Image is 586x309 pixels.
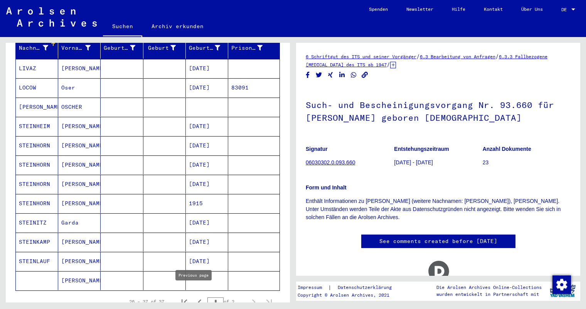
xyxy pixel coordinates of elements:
[186,59,228,78] mat-cell: [DATE]
[58,98,101,117] mat-cell: OSCHER
[103,17,142,37] a: Suchen
[495,53,499,60] span: /
[186,213,228,232] mat-cell: [DATE]
[306,159,355,165] a: 06030302.0.093.660
[436,284,542,291] p: Die Arolsen Archives Online-Collections
[142,17,213,35] a: Archiv erkunden
[207,298,246,305] div: of 2
[146,44,176,52] div: Geburt‏
[16,37,58,59] mat-header-cell: Nachname
[186,175,228,194] mat-cell: [DATE]
[58,37,101,59] mat-header-cell: Vorname
[58,59,101,78] mat-cell: [PERSON_NAME]
[231,42,272,54] div: Prisoner #
[104,44,135,52] div: Geburtsname
[327,70,335,80] button: Share on Xing
[58,175,101,194] mat-cell: [PERSON_NAME]
[16,59,58,78] mat-cell: LIVAZ
[350,70,358,80] button: Share on WhatsApp
[101,37,143,59] mat-header-cell: Geburtsname
[189,42,230,54] div: Geburtsdatum
[186,78,228,97] mat-cell: [DATE]
[58,252,101,271] mat-cell: [PERSON_NAME]
[58,271,101,290] mat-cell: [PERSON_NAME]
[483,146,531,152] b: Anzahl Dokumente
[298,292,401,299] p: Copyright © Arolsen Archives, 2021
[19,44,48,52] div: Nachname
[58,194,101,213] mat-cell: [PERSON_NAME]
[361,70,369,80] button: Copy link
[228,78,280,97] mat-cell: 83091
[186,194,228,213] mat-cell: 1915
[58,233,101,252] mat-cell: [PERSON_NAME]
[436,291,542,298] p: wurden entwickelt in Partnerschaft mit
[189,44,220,52] div: Geburtsdatum
[483,159,571,167] p: 23
[338,70,346,80] button: Share on LinkedIn
[315,70,323,80] button: Share on Twitter
[186,252,228,271] mat-cell: [DATE]
[129,298,164,305] div: 26 – 37 of 37
[186,117,228,136] mat-cell: [DATE]
[16,155,58,174] mat-cell: STEINHORN
[561,7,570,12] span: DE
[58,78,101,97] mat-cell: Oser
[231,44,263,52] div: Prisoner #
[16,98,58,117] mat-cell: [PERSON_NAME]
[552,275,571,294] div: Zustimmung ändern
[306,54,416,59] a: 6 Schriftgut des ITS und seiner Vorgänger
[306,197,571,221] p: Enthält Informationen zu [PERSON_NAME] (weitere Nachnamen: [PERSON_NAME]), [PERSON_NAME]. Unter U...
[387,61,390,68] span: /
[58,117,101,136] mat-cell: [PERSON_NAME]
[394,146,449,152] b: Entstehungszeitraum
[16,213,58,232] mat-cell: STEINITZ
[298,284,401,292] div: |
[306,87,571,134] h1: Such- und Bescheinigungsvorgang Nr. 93.660 für [PERSON_NAME] geboren [DEMOGRAPHIC_DATA]
[548,281,577,301] img: yv_logo.png
[61,44,91,52] div: Vorname
[228,37,280,59] mat-header-cell: Prisoner #
[19,42,58,54] div: Nachname
[379,237,497,245] a: See comments created before [DATE]
[298,284,328,292] a: Impressum
[16,78,58,97] mat-cell: LOCOW
[186,233,228,252] mat-cell: [DATE]
[552,275,571,294] img: Zustimmung ändern
[16,136,58,155] mat-cell: STEINHORN
[58,155,101,174] mat-cell: [PERSON_NAME]
[16,194,58,213] mat-cell: STEINHORN
[416,53,420,60] span: /
[306,146,328,152] b: Signatur
[16,252,58,271] mat-cell: STEINLAUF
[16,233,58,252] mat-cell: STEINKAMP
[143,37,186,59] mat-header-cell: Geburt‏
[186,155,228,174] mat-cell: [DATE]
[16,117,58,136] mat-cell: STEINHEIM
[332,284,401,292] a: Datenschutzerklärung
[58,136,101,155] mat-cell: [PERSON_NAME]
[16,175,58,194] mat-cell: STEINHORN
[394,159,482,167] p: [DATE] - [DATE]
[61,42,100,54] div: Vorname
[6,7,97,27] img: Arolsen_neg.svg
[104,42,145,54] div: Geburtsname
[306,184,347,191] b: Form und Inhalt
[304,70,312,80] button: Share on Facebook
[186,37,228,59] mat-header-cell: Geburtsdatum
[146,42,185,54] div: Geburt‏
[58,213,101,232] mat-cell: Garda
[186,136,228,155] mat-cell: [DATE]
[420,54,495,59] a: 6.3 Bearbeitung von Anfragen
